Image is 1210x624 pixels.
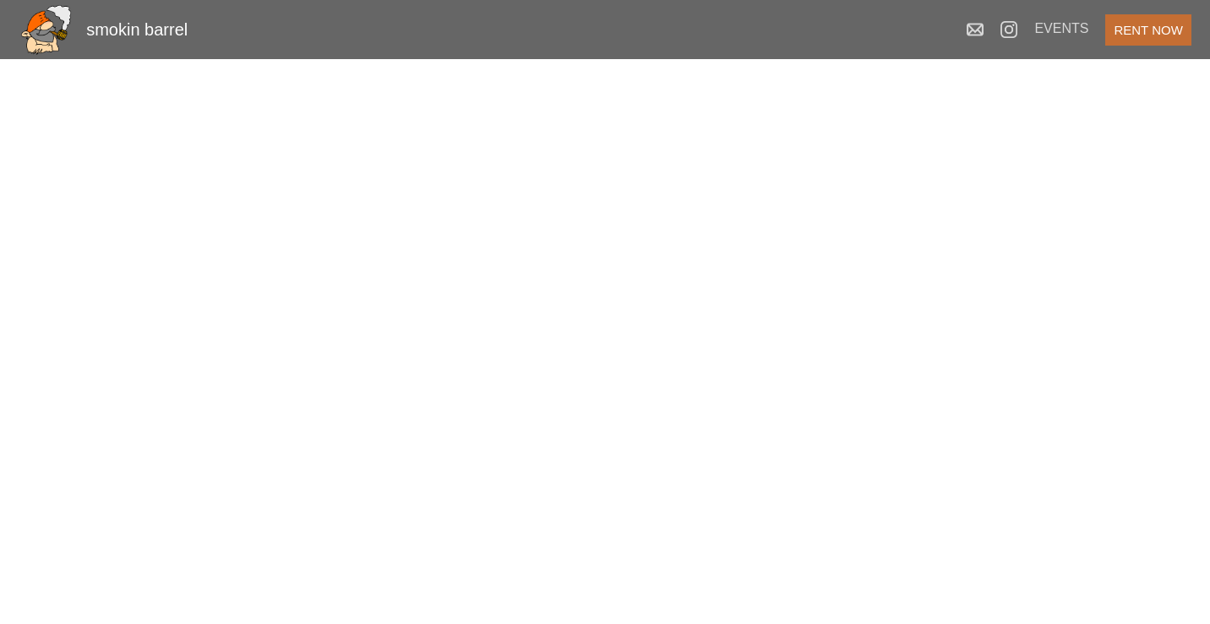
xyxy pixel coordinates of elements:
[967,21,984,38] img: mail.png
[1034,21,1088,35] a: EVENTS
[1000,21,1017,38] img: insta.png
[19,3,74,57] img: smokki.png
[86,20,188,40] div: smokin barrel
[1105,14,1191,46] button: RENT NOW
